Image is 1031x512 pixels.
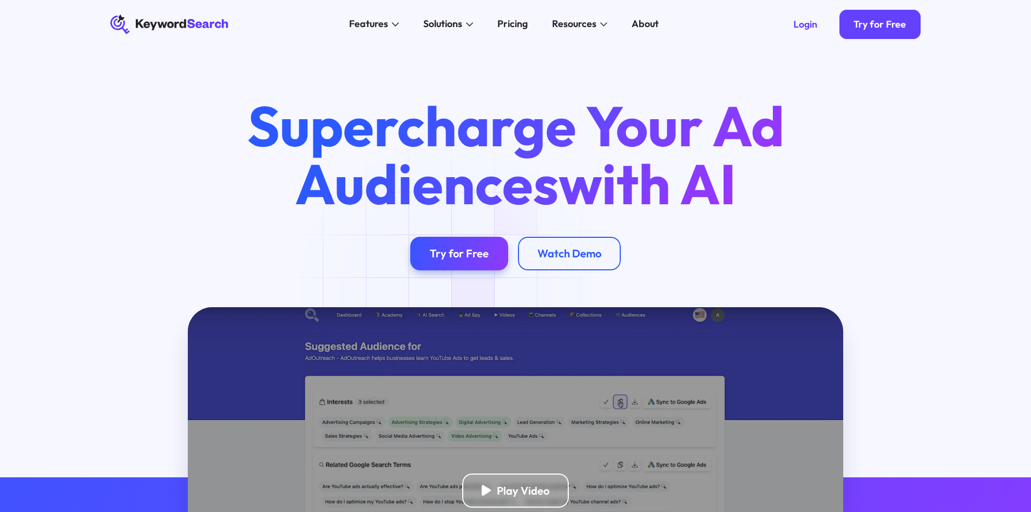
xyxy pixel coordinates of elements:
div: Features [349,17,388,31]
a: About [625,15,666,34]
div: Try for Free [853,18,906,30]
div: Watch Demo [537,247,601,260]
div: Pricing [497,17,528,31]
a: Pricing [490,15,535,34]
span: with AI [559,148,736,219]
div: About [632,17,659,31]
a: Login [779,10,832,39]
a: Try for Free [839,10,921,39]
div: Try for Free [430,247,489,260]
div: Play Video [497,484,549,497]
div: Login [793,18,817,30]
h1: Supercharge Your Ad Audiences [224,97,806,212]
div: Solutions [423,17,462,31]
a: Try for Free [410,237,508,271]
div: Resources [552,17,596,31]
